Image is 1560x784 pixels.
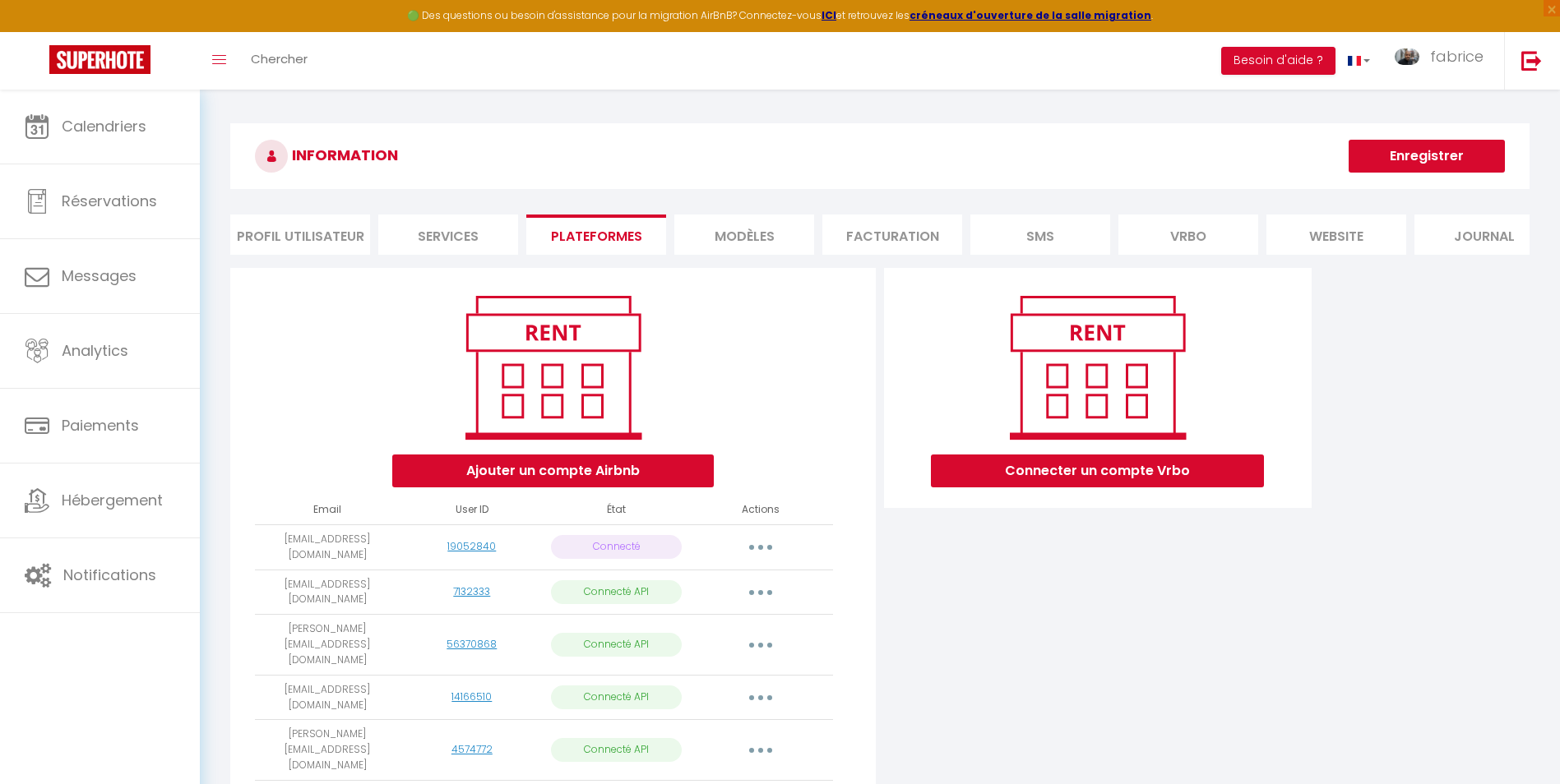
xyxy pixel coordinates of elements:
li: Plateformes [526,214,666,255]
span: fabrice [1430,46,1484,67]
span: Notifications [63,565,156,585]
span: Chercher [251,50,308,67]
td: [PERSON_NAME][EMAIL_ADDRESS][DOMAIN_NAME] [255,615,400,676]
span: Paiements [62,415,139,436]
p: Connecté API [551,738,683,762]
p: Connecté [551,535,683,559]
button: Enregistrer [1349,140,1505,173]
li: Vrbo [1118,214,1258,255]
td: [EMAIL_ADDRESS][DOMAIN_NAME] [255,524,400,570]
li: Facturation [822,214,962,255]
h3: INFORMATION [230,123,1530,189]
li: SMS [970,214,1110,255]
th: User ID [400,496,544,524]
a: 19052840 [447,539,496,553]
a: 56370868 [447,637,497,651]
th: Email [255,496,400,524]
span: Réservations [62,191,157,211]
a: 14166510 [451,689,492,703]
p: Connecté API [551,580,683,604]
a: 4574772 [451,742,493,756]
li: Profil Utilisateur [230,214,370,255]
span: Messages [62,265,137,286]
img: ... [1395,48,1419,65]
button: Besoin d'aide ? [1221,47,1335,75]
a: Chercher [238,32,320,90]
a: créneaux d'ouverture de la salle migration [910,8,1151,22]
th: Actions [688,496,833,524]
img: Super Booking [49,45,150,74]
td: [EMAIL_ADDRESS][DOMAIN_NAME] [255,570,400,615]
li: MODÈLES [674,214,814,255]
img: logout [1521,50,1542,71]
li: Services [378,214,518,255]
a: ICI [822,8,836,22]
img: rent.png [993,288,1202,446]
p: Connecté API [551,685,683,709]
li: website [1266,214,1406,255]
a: ... fabrice [1382,32,1504,90]
th: État [544,496,689,524]
span: Analytics [62,340,128,361]
a: 7132333 [453,584,490,598]
img: rent.png [448,288,658,446]
td: [PERSON_NAME][EMAIL_ADDRESS][DOMAIN_NAME] [255,720,400,781]
td: [EMAIL_ADDRESS][DOMAIN_NAME] [255,675,400,720]
li: Journal [1414,214,1554,255]
p: Connecté API [551,633,683,657]
button: Ajouter un compte Airbnb [392,454,714,487]
button: Connecter un compte Vrbo [931,454,1264,487]
span: Hébergement [62,490,163,510]
span: Calendriers [62,116,146,136]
